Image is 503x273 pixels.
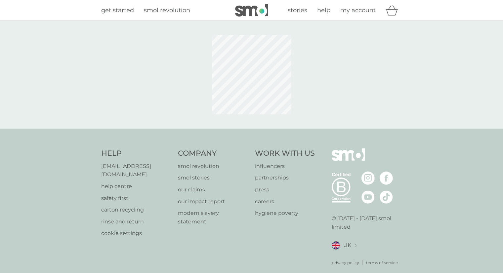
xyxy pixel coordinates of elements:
a: safety first [101,194,172,203]
img: smol [332,148,365,171]
a: cookie settings [101,229,172,238]
a: carton recycling [101,206,172,214]
img: visit the smol Instagram page [361,172,375,185]
span: smol revolution [144,7,190,14]
a: our claims [178,185,248,194]
img: smol [235,4,268,17]
a: careers [255,197,315,206]
a: smol revolution [178,162,248,171]
h4: Company [178,148,248,159]
span: stories [288,7,307,14]
a: hygiene poverty [255,209,315,217]
a: [EMAIL_ADDRESS][DOMAIN_NAME] [101,162,172,179]
a: smol stories [178,174,248,182]
a: rinse and return [101,217,172,226]
img: visit the smol Tiktok page [380,190,393,204]
span: my account [340,7,376,14]
img: UK flag [332,241,340,250]
span: UK [343,241,351,250]
a: my account [340,6,376,15]
a: smol revolution [144,6,190,15]
img: select a new location [355,244,356,247]
a: press [255,185,315,194]
a: get started [101,6,134,15]
p: © [DATE] - [DATE] smol limited [332,214,402,231]
h4: Help [101,148,172,159]
a: privacy policy [332,259,359,266]
a: stories [288,6,307,15]
span: help [317,7,330,14]
h4: Work With Us [255,148,315,159]
a: our impact report [178,197,248,206]
a: influencers [255,162,315,171]
span: get started [101,7,134,14]
a: partnerships [255,174,315,182]
a: help [317,6,330,15]
img: visit the smol Facebook page [380,172,393,185]
a: terms of service [366,259,398,266]
div: basket [386,4,402,17]
a: modern slavery statement [178,209,248,226]
a: help centre [101,182,172,191]
img: visit the smol Youtube page [361,190,375,204]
